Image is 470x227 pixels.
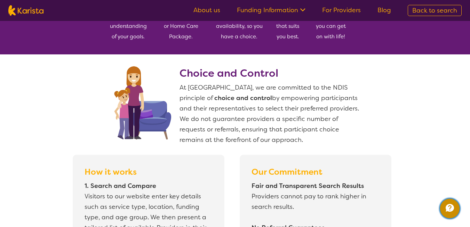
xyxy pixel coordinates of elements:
img: Karista logo [8,5,43,16]
b: 1. Search and Compare [85,182,156,190]
b: choice and control [214,94,272,102]
a: Back to search [408,5,462,16]
a: Funding Information [237,6,305,14]
a: About us [193,6,220,14]
b: Fair and Transparent Search Results [252,182,364,190]
span: Back to search [412,6,457,15]
b: Our Commitment [252,166,322,177]
b: How it works [85,166,137,177]
a: Blog [377,6,391,14]
a: For Providers [322,6,361,14]
span: At [GEOGRAPHIC_DATA], we are committed to the NDIS principle of by empowering participants and th... [180,83,359,144]
button: Channel Menu [440,199,460,218]
h2: Choice and Control [180,67,360,80]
